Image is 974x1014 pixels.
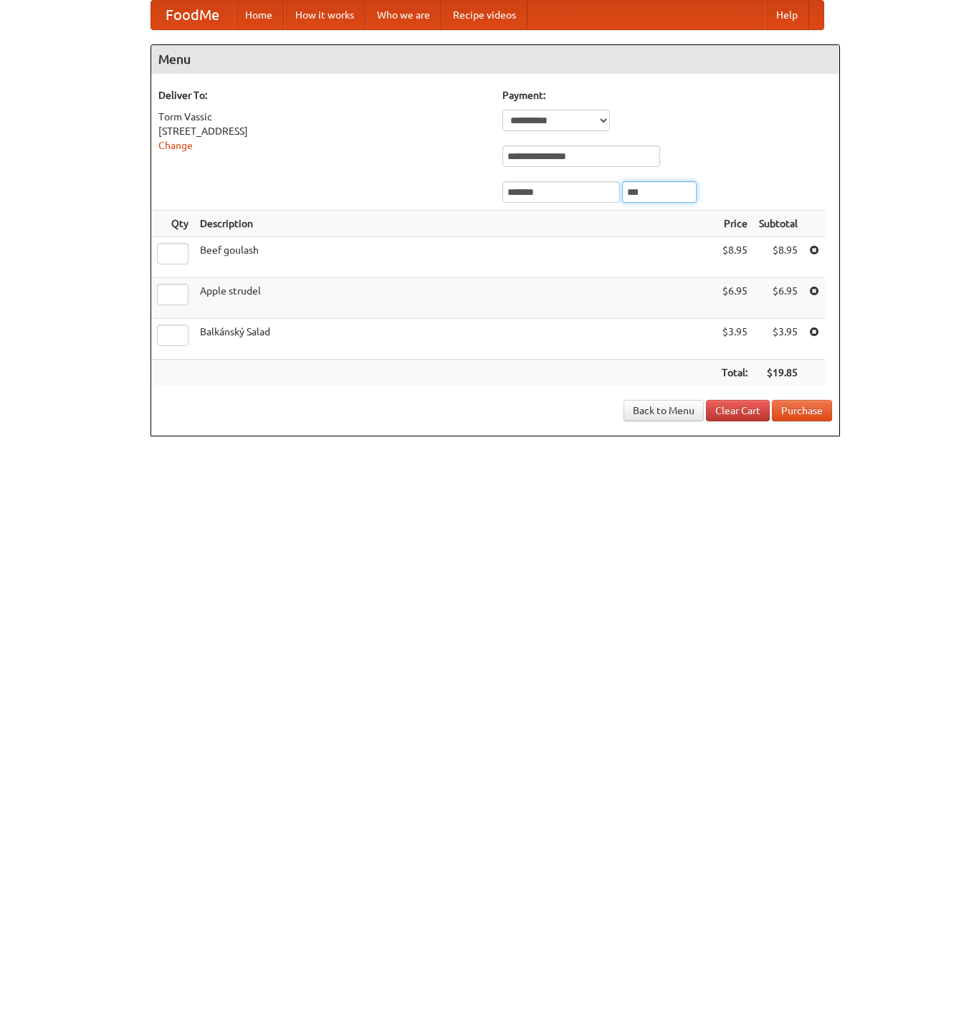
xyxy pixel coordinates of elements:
h4: Menu [151,45,839,74]
th: Total: [716,360,753,386]
a: Change [158,140,193,151]
a: Recipe videos [441,1,527,29]
div: [STREET_ADDRESS] [158,124,488,138]
td: $8.95 [716,237,753,278]
th: Qty [151,211,194,237]
a: Clear Cart [706,400,770,421]
td: $8.95 [753,237,803,278]
h5: Payment: [502,88,832,102]
a: FoodMe [151,1,234,29]
td: $6.95 [716,278,753,319]
td: Apple strudel [194,278,716,319]
button: Purchase [772,400,832,421]
a: Home [234,1,284,29]
h5: Deliver To: [158,88,488,102]
td: $3.95 [716,319,753,360]
td: Beef goulash [194,237,716,278]
th: $19.85 [753,360,803,386]
th: Price [716,211,753,237]
th: Subtotal [753,211,803,237]
th: Description [194,211,716,237]
a: Who we are [366,1,441,29]
div: Torm Vassic [158,110,488,124]
a: How it works [284,1,366,29]
a: Help [765,1,809,29]
td: $6.95 [753,278,803,319]
td: Balkánský Salad [194,319,716,360]
td: $3.95 [753,319,803,360]
a: Back to Menu [624,400,704,421]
